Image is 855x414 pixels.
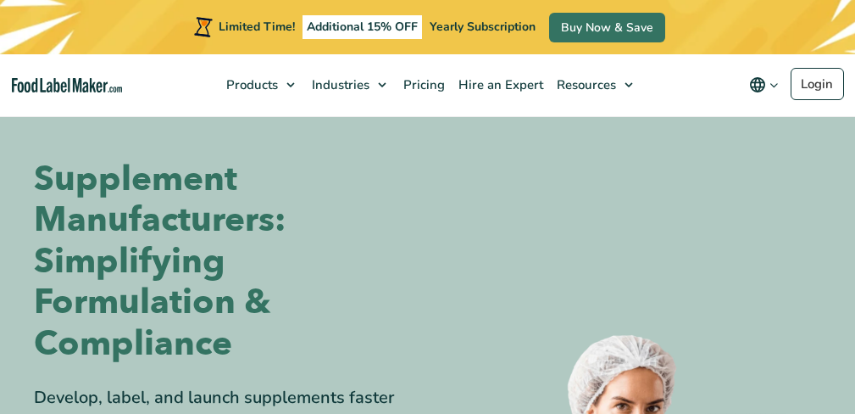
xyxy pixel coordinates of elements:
[218,54,303,115] a: Products
[303,54,395,115] a: Industries
[34,159,415,365] h1: Supplement Manufacturers: Simplifying Formulation & Compliance
[737,68,791,102] button: Change language
[303,15,422,39] span: Additional 15% OFF
[12,78,122,92] a: Food Label Maker homepage
[552,76,618,93] span: Resources
[430,19,536,35] span: Yearly Subscription
[791,68,844,100] a: Login
[219,19,295,35] span: Limited Time!
[453,76,545,93] span: Hire an Expert
[450,54,548,115] a: Hire an Expert
[549,13,665,42] a: Buy Now & Save
[548,54,641,115] a: Resources
[395,54,450,115] a: Pricing
[398,76,447,93] span: Pricing
[221,76,280,93] span: Products
[307,76,371,93] span: Industries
